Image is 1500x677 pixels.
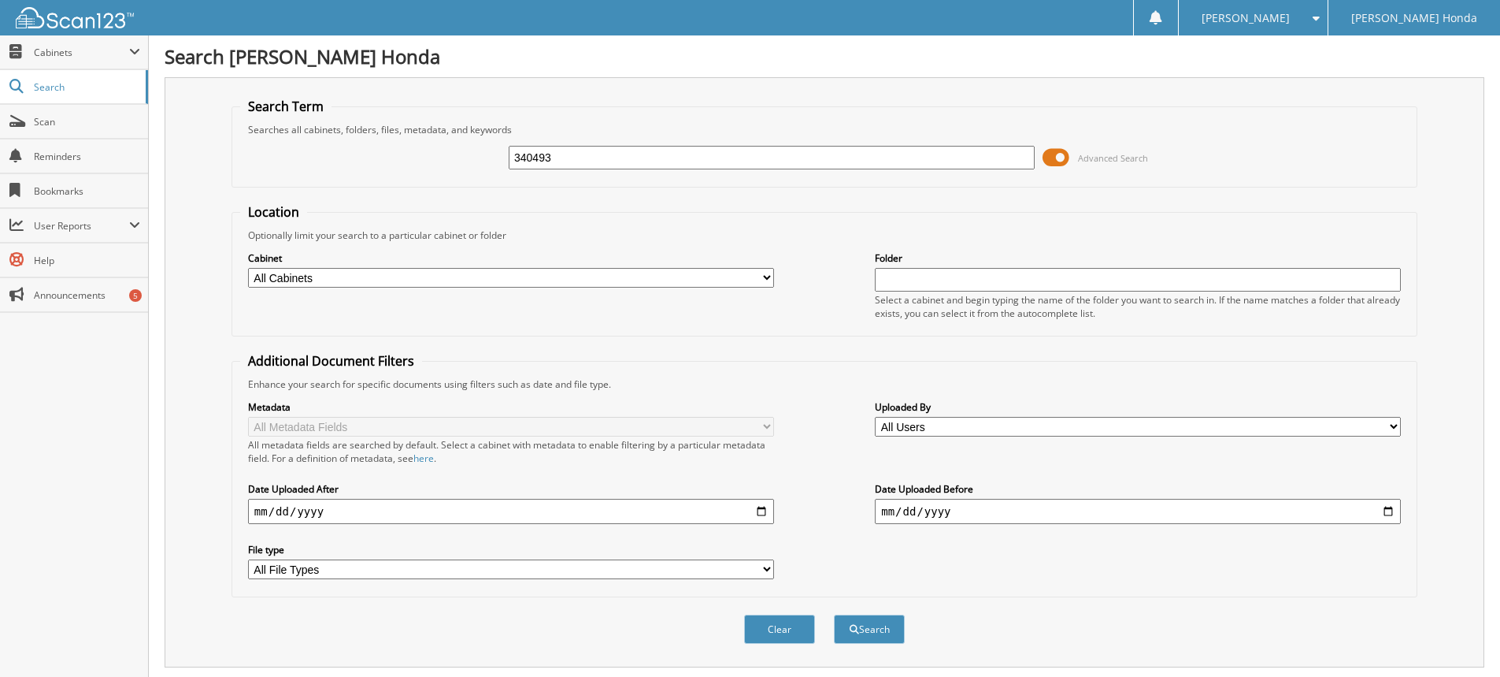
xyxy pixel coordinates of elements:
span: User Reports [34,219,129,232]
input: end [875,499,1401,524]
span: Scan [34,115,140,128]
img: scan123-logo-white.svg [16,7,134,28]
span: Announcements [34,288,140,302]
span: Reminders [34,150,140,163]
label: Folder [875,251,1401,265]
span: [PERSON_NAME] Honda [1351,13,1477,23]
div: Select a cabinet and begin typing the name of the folder you want to search in. If the name match... [875,293,1401,320]
span: Help [34,254,140,267]
div: Searches all cabinets, folders, files, metadata, and keywords [240,123,1409,136]
a: here [413,452,434,465]
legend: Search Term [240,98,331,115]
span: Bookmarks [34,184,140,198]
label: Date Uploaded Before [875,482,1401,496]
legend: Location [240,203,307,221]
input: start [248,499,774,524]
span: Advanced Search [1078,152,1148,164]
label: Uploaded By [875,400,1401,414]
label: Cabinet [248,251,774,265]
button: Clear [744,615,815,644]
button: Search [834,615,905,644]
div: Enhance your search for specific documents using filters such as date and file type. [240,378,1409,391]
div: Optionally limit your search to a particular cabinet or folder [240,229,1409,242]
h1: Search [PERSON_NAME] Honda [165,43,1484,69]
label: Metadata [248,400,774,414]
label: File type [248,543,774,556]
span: Cabinets [34,46,129,59]
span: Search [34,80,138,94]
legend: Additional Document Filters [240,352,422,370]
div: All metadata fields are searched by default. Select a cabinet with metadata to enable filtering b... [248,438,774,465]
div: 5 [129,289,142,302]
span: [PERSON_NAME] [1202,13,1290,23]
label: Date Uploaded After [248,482,774,496]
